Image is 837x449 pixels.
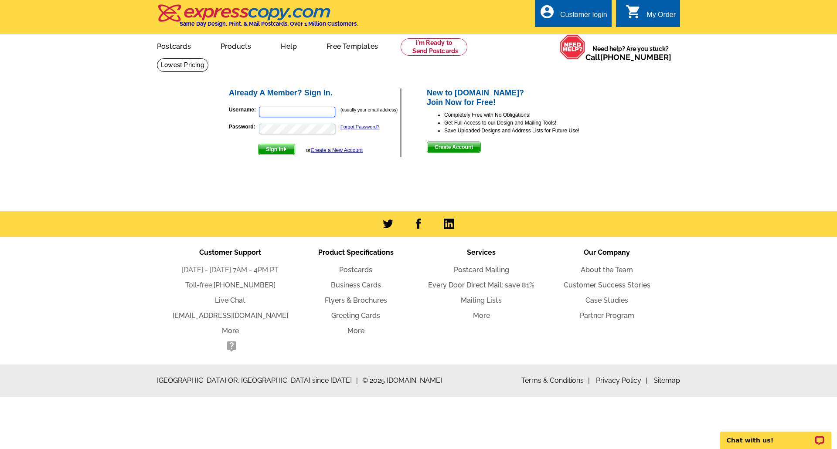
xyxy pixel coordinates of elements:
[347,327,364,335] a: More
[461,296,502,304] a: Mailing Lists
[340,107,398,112] small: (usually your email address)
[428,281,534,289] a: Every Door Direct Mail: save 81%
[311,147,363,153] a: Create a New Account
[331,311,380,320] a: Greeting Cards
[207,35,265,56] a: Products
[467,248,496,257] span: Services
[267,35,311,56] a: Help
[283,147,287,151] img: button-next-arrow-white.png
[427,142,480,152] span: Create Account
[167,280,293,290] li: Toll-free:
[229,123,258,131] label: Password:
[560,34,585,60] img: help
[229,88,400,98] h2: Already A Member? Sign In.
[173,311,288,320] a: [EMAIL_ADDRESS][DOMAIN_NAME]
[313,35,392,56] a: Free Templates
[362,375,442,386] span: © 2025 [DOMAIN_NAME]
[157,375,358,386] span: [GEOGRAPHIC_DATA] OR, [GEOGRAPHIC_DATA] since [DATE]
[325,296,387,304] a: Flyers & Brochures
[600,53,671,62] a: [PHONE_NUMBER]
[340,124,379,129] a: Forgot Password?
[564,281,650,289] a: Customer Success Stories
[444,111,609,119] li: Completely Free with No Obligations!
[167,265,293,275] li: [DATE] - [DATE] 7AM - 4PM PT
[539,4,555,20] i: account_circle
[215,296,245,304] a: Live Chat
[229,106,258,114] label: Username:
[473,311,490,320] a: More
[157,10,358,27] a: Same Day Design, Print, & Mail Postcards. Over 1 Million Customers.
[715,422,837,449] iframe: LiveChat chat widget
[444,127,609,135] li: Save Uploaded Designs and Address Lists for Future Use!
[306,146,363,154] div: or
[653,376,680,385] a: Sitemap
[427,88,609,107] h2: New to [DOMAIN_NAME]? Join Now for Free!
[143,35,205,56] a: Postcards
[585,53,671,62] span: Call
[539,10,607,20] a: account_circle Customer login
[596,376,647,385] a: Privacy Policy
[646,11,676,23] div: My Order
[585,44,676,62] span: Need help? Are you stuck?
[339,266,372,274] a: Postcards
[585,296,628,304] a: Case Studies
[222,327,239,335] a: More
[454,266,509,274] a: Postcard Mailing
[258,144,295,155] button: Sign In
[584,248,630,257] span: Our Company
[199,248,261,257] span: Customer Support
[581,266,633,274] a: About the Team
[626,10,676,20] a: shopping_cart My Order
[560,11,607,23] div: Customer login
[318,248,394,257] span: Product Specifications
[427,142,481,153] button: Create Account
[180,20,358,27] h4: Same Day Design, Print, & Mail Postcards. Over 1 Million Customers.
[521,376,590,385] a: Terms & Conditions
[626,4,641,20] i: shopping_cart
[580,311,634,320] a: Partner Program
[331,281,381,289] a: Business Cards
[444,119,609,127] li: Get Full Access to our Design and Mailing Tools!
[214,281,276,289] a: [PHONE_NUMBER]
